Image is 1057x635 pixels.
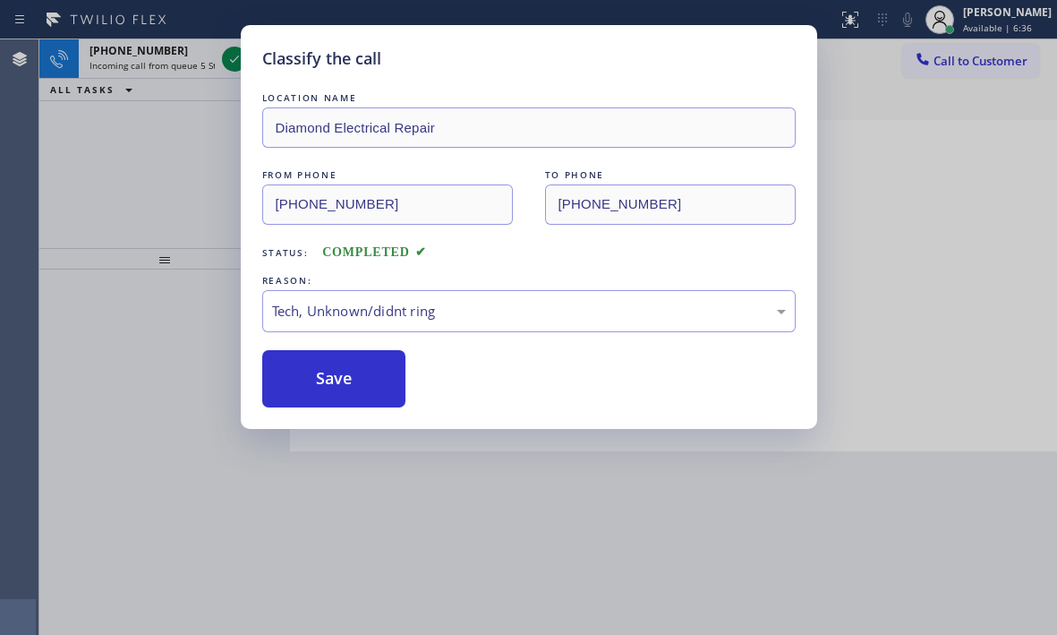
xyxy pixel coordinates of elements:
input: To phone [545,184,796,225]
span: COMPLETED [322,245,426,259]
div: REASON: [262,271,796,290]
input: From phone [262,184,513,225]
div: FROM PHONE [262,166,513,184]
div: TO PHONE [545,166,796,184]
span: Status: [262,246,309,259]
h5: Classify the call [262,47,381,71]
div: LOCATION NAME [262,89,796,107]
div: Tech, Unknown/didnt ring [272,301,786,322]
button: Save [262,350,406,408]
